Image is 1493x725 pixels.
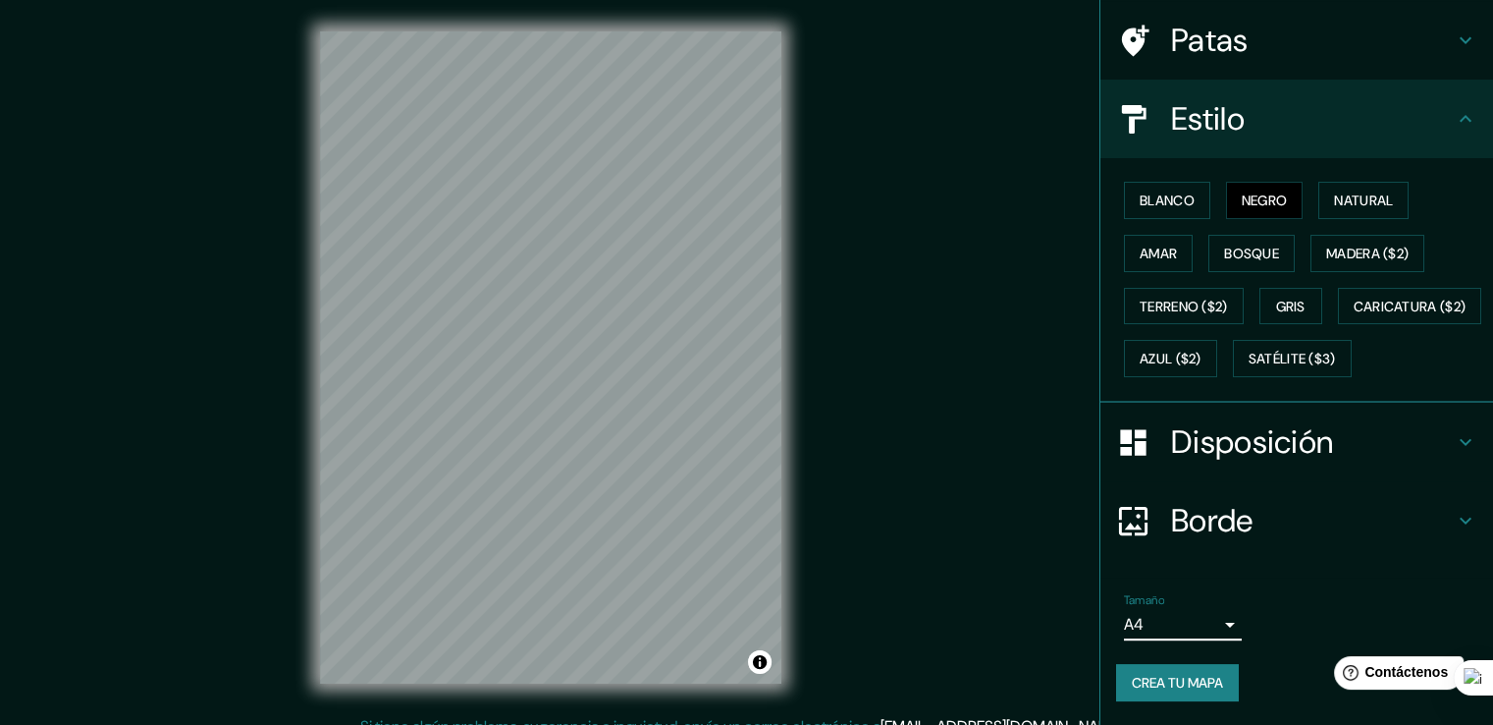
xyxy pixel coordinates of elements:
[1326,245,1409,262] font: Madera ($2)
[1310,235,1424,272] button: Madera ($2)
[1124,235,1193,272] button: Amar
[1338,288,1482,325] button: Caricatura ($2)
[1354,298,1466,315] font: Caricatura ($2)
[1318,182,1409,219] button: Natural
[1242,192,1288,209] font: Negro
[1276,298,1306,315] font: Gris
[1100,481,1493,560] div: Borde
[1124,340,1217,377] button: Azul ($2)
[1318,648,1471,703] iframe: Lanzador de widgets de ayuda
[1233,340,1352,377] button: Satélite ($3)
[1100,1,1493,80] div: Patas
[1140,192,1195,209] font: Blanco
[1140,351,1201,368] font: Azul ($2)
[1208,235,1295,272] button: Bosque
[1124,182,1210,219] button: Blanco
[1171,20,1249,61] font: Patas
[1124,614,1144,635] font: A4
[1249,351,1336,368] font: Satélite ($3)
[1100,80,1493,158] div: Estilo
[1259,288,1322,325] button: Gris
[1224,245,1279,262] font: Bosque
[1226,182,1304,219] button: Negro
[1140,245,1177,262] font: Amar
[1171,500,1253,541] font: Borde
[1171,421,1333,463] font: Disposición
[748,650,772,674] button: Activar o desactivar atribución
[1124,592,1164,608] font: Tamaño
[1116,664,1239,701] button: Crea tu mapa
[320,31,781,684] canvas: Mapa
[1334,192,1393,209] font: Natural
[1140,298,1228,315] font: Terreno ($2)
[1124,288,1244,325] button: Terreno ($2)
[1171,98,1245,139] font: Estilo
[1100,403,1493,481] div: Disposición
[1124,609,1242,641] div: A4
[1132,674,1223,692] font: Crea tu mapa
